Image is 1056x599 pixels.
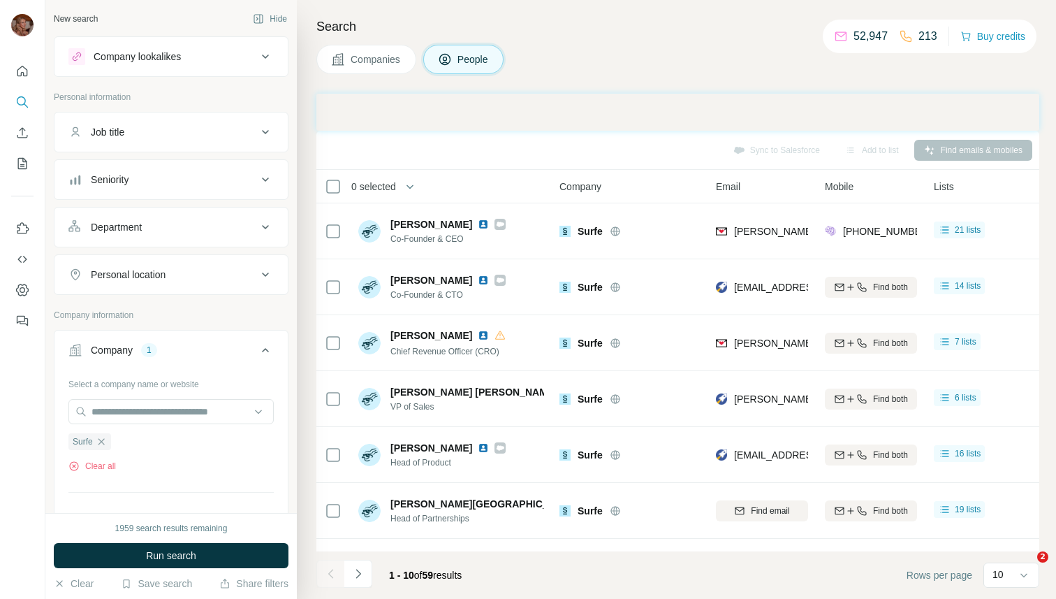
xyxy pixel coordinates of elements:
[716,392,727,406] img: provider rocketreach logo
[853,28,888,45] p: 52,947
[73,435,93,448] span: Surfe
[390,347,499,356] span: Chief Revenue Officer (CRO)
[54,13,98,25] div: New search
[91,173,129,187] div: Seniority
[478,275,489,286] img: LinkedIn logo
[91,220,142,234] div: Department
[146,549,196,563] span: Run search
[825,500,917,521] button: Find both
[907,568,972,582] span: Rows per page
[478,219,489,230] img: LinkedIn logo
[390,400,544,413] span: VP of Sales
[716,500,808,521] button: Find email
[559,282,571,293] img: Logo of Surfe
[54,115,288,149] button: Job title
[955,335,976,348] span: 7 lists
[955,391,976,404] span: 6 lists
[960,27,1025,46] button: Buy credits
[423,570,434,581] span: 59
[559,180,601,194] span: Company
[751,505,789,517] span: Find email
[1009,551,1042,585] iframe: Intercom live chat
[68,373,274,391] div: Select a company name or website
[843,226,931,237] span: [PHONE_NUMBER]
[390,385,557,399] span: [PERSON_NAME] [PERSON_NAME]
[389,570,414,581] span: 1 - 10
[54,333,288,373] button: Company1
[716,448,727,462] img: provider rocketreach logo
[11,277,34,303] button: Dashboard
[734,449,900,461] span: [EMAIL_ADDRESS][DOMAIN_NAME]
[825,180,853,194] span: Mobile
[11,14,34,36] img: Avatar
[955,503,981,516] span: 19 lists
[559,226,571,237] img: Logo of Surfe
[716,280,727,294] img: provider rocketreach logo
[578,224,603,238] span: Surfe
[390,497,577,511] span: [PERSON_NAME][GEOGRAPHIC_DATA]
[141,344,157,356] div: 1
[578,448,603,462] span: Surfe
[390,329,472,342] span: [PERSON_NAME]
[825,445,917,466] button: Find both
[873,393,908,405] span: Find both
[478,442,489,454] img: LinkedIn logo
[11,59,34,84] button: Quick start
[478,330,489,341] img: LinkedIn logo
[825,333,917,354] button: Find both
[390,217,472,231] span: [PERSON_NAME]
[390,512,544,525] span: Head of Partnerships
[578,336,603,350] span: Surfe
[390,456,506,469] span: Head of Product
[955,224,981,236] span: 21 lists
[578,392,603,406] span: Surfe
[351,180,396,194] span: 0 selected
[716,180,740,194] span: Email
[11,120,34,145] button: Enrich CSV
[11,216,34,241] button: Use Surfe on LinkedIn
[11,247,34,272] button: Use Surfe API
[358,444,381,466] img: Avatar
[559,338,571,349] img: Logo of Surfe
[414,570,423,581] span: of
[91,343,133,357] div: Company
[559,449,571,461] img: Logo of Surfe
[734,282,900,293] span: [EMAIL_ADDRESS][DOMAIN_NAME]
[358,332,381,354] img: Avatar
[11,89,34,115] button: Search
[578,504,603,518] span: Surfe
[121,577,192,591] button: Save search
[716,224,727,238] img: provider findymail logo
[734,394,980,405] span: [PERSON_NAME][EMAIL_ADDRESS][DOMAIN_NAME]
[54,210,288,244] button: Department
[316,17,1039,36] h4: Search
[934,180,954,194] span: Lists
[955,280,981,292] span: 14 lists
[578,280,603,294] span: Surfe
[358,220,381,243] img: Avatar
[873,505,908,517] span: Find both
[1037,551,1048,563] span: 2
[559,505,571,517] img: Logo of Surfe
[54,258,288,291] button: Personal location
[54,40,288,73] button: Company lookalikes
[873,281,908,294] span: Find both
[219,577,288,591] button: Share filters
[68,512,274,525] p: Upload a CSV of company websites.
[390,289,506,301] span: Co-Founder & CTO
[11,151,34,176] button: My lists
[457,52,490,66] span: People
[559,394,571,405] img: Logo of Surfe
[992,568,1004,582] p: 10
[358,500,381,522] img: Avatar
[316,94,1039,131] iframe: Banner
[91,125,124,139] div: Job title
[351,52,402,66] span: Companies
[918,28,937,45] p: 213
[344,560,372,588] button: Navigate to next page
[358,388,381,410] img: Avatar
[54,163,288,196] button: Seniority
[91,268,166,282] div: Personal location
[68,460,116,472] button: Clear all
[825,277,917,298] button: Find both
